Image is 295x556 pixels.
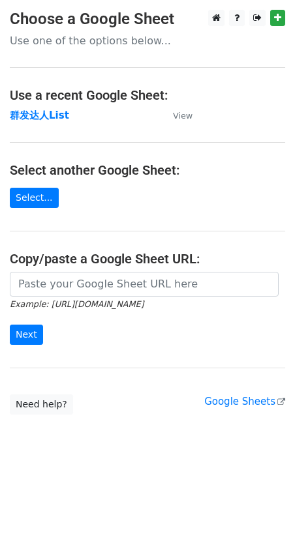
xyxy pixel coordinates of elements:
[204,396,285,407] a: Google Sheets
[10,325,43,345] input: Next
[173,111,193,121] small: View
[10,251,285,267] h4: Copy/paste a Google Sheet URL:
[10,162,285,178] h4: Select another Google Sheet:
[10,87,285,103] h4: Use a recent Google Sheet:
[10,34,285,48] p: Use one of the options below...
[10,394,73,415] a: Need help?
[10,110,69,121] a: 群发达人List
[10,272,279,297] input: Paste your Google Sheet URL here
[10,10,285,29] h3: Choose a Google Sheet
[160,110,193,121] a: View
[10,299,144,309] small: Example: [URL][DOMAIN_NAME]
[10,188,59,208] a: Select...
